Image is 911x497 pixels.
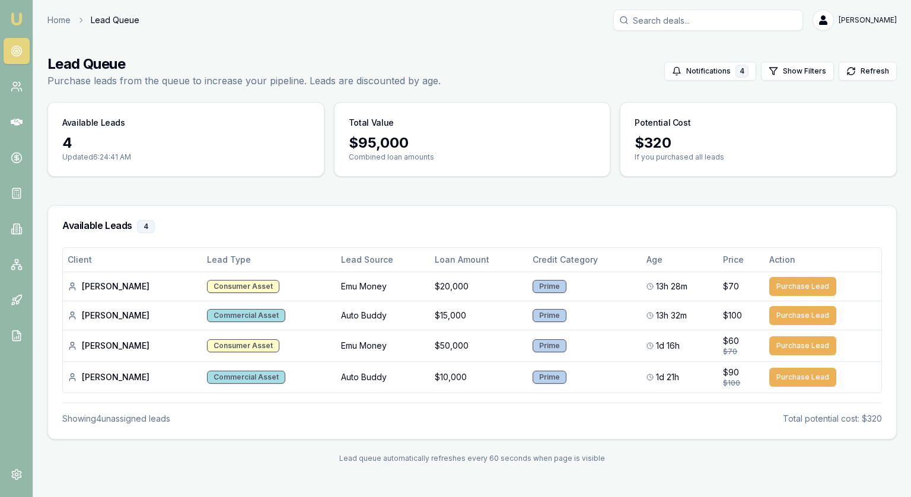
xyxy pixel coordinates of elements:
div: [PERSON_NAME] [68,340,198,352]
td: Emu Money [336,330,431,361]
div: Lead queue automatically refreshes every 60 seconds when page is visible [47,454,897,463]
th: Loan Amount [430,248,528,272]
img: emu-icon-u.png [9,12,24,26]
button: Purchase Lead [769,277,836,296]
td: $20,000 [430,272,528,301]
td: Auto Buddy [336,361,431,393]
td: Auto Buddy [336,301,431,330]
p: Updated 6:24:41 AM [62,152,310,162]
div: Consumer Asset [207,339,279,352]
span: [PERSON_NAME] [839,15,897,25]
span: Lead Queue [91,14,139,26]
p: Combined loan amounts [349,152,596,162]
td: Emu Money [336,272,431,301]
div: $ 95,000 [349,133,596,152]
a: Home [47,14,71,26]
th: Credit Category [528,248,642,272]
div: 4 [735,65,748,78]
div: Prime [533,371,566,384]
div: Showing 4 unassigned lead s [62,413,170,425]
th: Lead Source [336,248,431,272]
button: Notifications4 [664,62,756,81]
div: 4 [62,133,310,152]
td: $10,000 [430,361,528,393]
nav: breadcrumb [47,14,139,26]
p: Purchase leads from the queue to increase your pipeline. Leads are discounted by age. [47,74,441,88]
h1: Lead Queue [47,55,441,74]
span: 1d 21h [656,371,679,383]
div: $ 320 [635,133,882,152]
input: Search deals [613,9,803,31]
div: [PERSON_NAME] [68,310,198,321]
div: 4 [137,220,155,233]
p: If you purchased all leads [635,152,882,162]
button: Purchase Lead [769,368,836,387]
div: Prime [533,339,566,352]
div: Commercial Asset [207,309,285,322]
th: Price [718,248,765,272]
span: $60 [723,335,739,347]
h3: Available Leads [62,220,882,233]
div: [PERSON_NAME] [68,281,198,292]
span: $70 [723,281,739,292]
div: $100 [723,378,760,388]
button: Show Filters [761,62,834,81]
div: Consumer Asset [207,280,279,293]
h3: Total Value [349,117,394,129]
div: $70 [723,347,760,356]
h3: Potential Cost [635,117,690,129]
td: $15,000 [430,301,528,330]
div: Prime [533,309,566,322]
div: [PERSON_NAME] [68,371,198,383]
span: $100 [723,310,742,321]
span: 13h 32m [656,310,687,321]
button: Purchase Lead [769,336,836,355]
th: Lead Type [202,248,336,272]
button: Refresh [839,62,897,81]
td: $50,000 [430,330,528,361]
div: Commercial Asset [207,371,285,384]
div: Prime [533,280,566,293]
div: Total potential cost: $320 [783,413,882,425]
th: Action [765,248,881,272]
h3: Available Leads [62,117,125,129]
th: Age [642,248,719,272]
span: 1d 16h [656,340,680,352]
span: $90 [723,367,739,378]
span: 13h 28m [656,281,687,292]
th: Client [63,248,202,272]
button: Purchase Lead [769,306,836,325]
